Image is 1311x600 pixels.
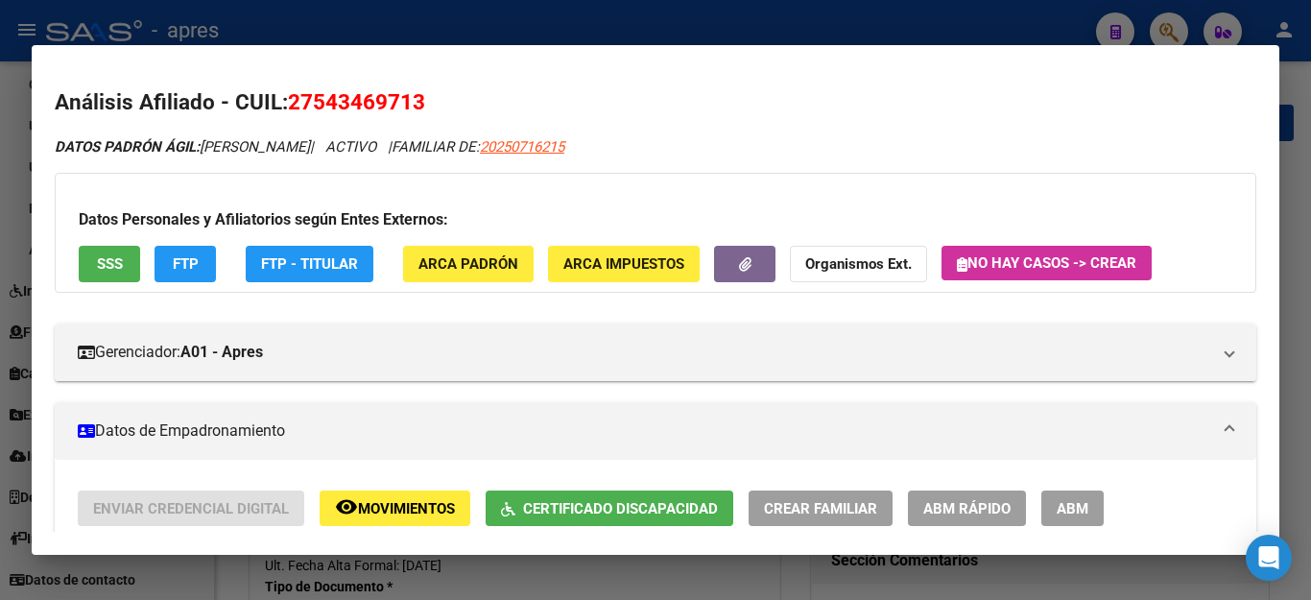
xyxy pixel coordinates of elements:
mat-icon: remove_red_eye [335,495,358,518]
button: Movimientos [320,491,470,526]
button: SSS [79,246,140,281]
span: FTP - Titular [261,256,358,274]
span: FAMILIAR DE: [392,138,564,156]
button: Organismos Ext. [790,246,927,281]
span: No hay casos -> Crear [957,254,1136,272]
span: ARCA Padrón [418,256,518,274]
div: Open Intercom Messenger [1246,535,1292,581]
button: Enviar Credencial Digital [78,491,304,526]
mat-panel-title: Datos de Empadronamiento [78,420,1210,443]
span: FTP [173,256,199,274]
mat-expansion-panel-header: Datos de Empadronamiento [55,402,1256,460]
h2: Análisis Afiliado - CUIL: [55,86,1256,119]
strong: A01 - Apres [180,341,263,364]
button: FTP [155,246,216,281]
span: ARCA Impuestos [563,256,684,274]
span: 20250716215 [480,138,564,156]
button: ABM Rápido [908,491,1026,526]
button: No hay casos -> Crear [942,246,1152,280]
span: [PERSON_NAME] [55,138,310,156]
button: ARCA Padrón [403,246,534,281]
span: ABM [1057,500,1088,517]
button: ABM [1041,491,1104,526]
mat-expansion-panel-header: Gerenciador:A01 - Apres [55,324,1256,381]
h3: Datos Personales y Afiliatorios según Entes Externos: [79,208,1232,231]
span: Movimientos [358,500,455,517]
span: SSS [97,256,123,274]
button: FTP - Titular [246,246,373,281]
i: | ACTIVO | [55,138,564,156]
strong: Organismos Ext. [805,256,912,274]
button: Certificado Discapacidad [486,491,733,526]
span: Crear Familiar [764,500,877,517]
span: Enviar Credencial Digital [93,500,289,517]
button: Crear Familiar [749,491,893,526]
span: Certificado Discapacidad [523,500,718,517]
span: 27543469713 [288,89,425,114]
span: ABM Rápido [923,500,1011,517]
button: ARCA Impuestos [548,246,700,281]
strong: DATOS PADRÓN ÁGIL: [55,138,200,156]
mat-panel-title: Gerenciador: [78,341,1210,364]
